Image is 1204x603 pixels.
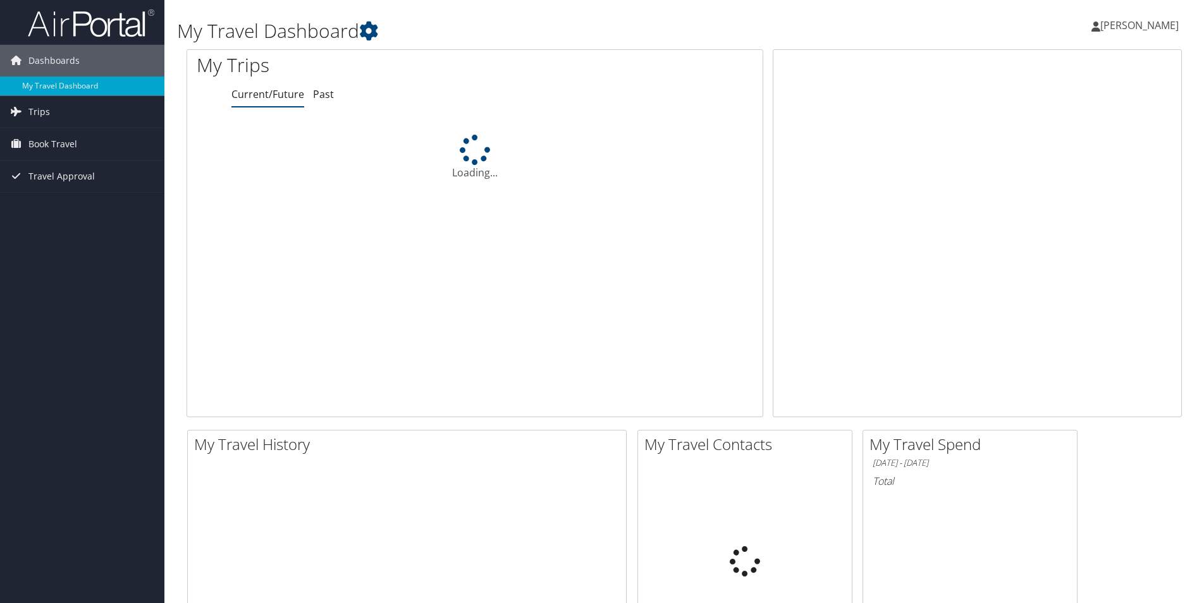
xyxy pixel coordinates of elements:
[187,135,763,180] div: Loading...
[1100,18,1179,32] span: [PERSON_NAME]
[28,8,154,38] img: airportal-logo.png
[873,457,1067,469] h6: [DATE] - [DATE]
[28,161,95,192] span: Travel Approval
[313,87,334,101] a: Past
[28,45,80,76] span: Dashboards
[873,474,1067,488] h6: Total
[644,434,852,455] h2: My Travel Contacts
[177,18,853,44] h1: My Travel Dashboard
[869,434,1077,455] h2: My Travel Spend
[28,128,77,160] span: Book Travel
[194,434,626,455] h2: My Travel History
[1091,6,1191,44] a: [PERSON_NAME]
[231,87,304,101] a: Current/Future
[28,96,50,128] span: Trips
[197,52,513,78] h1: My Trips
